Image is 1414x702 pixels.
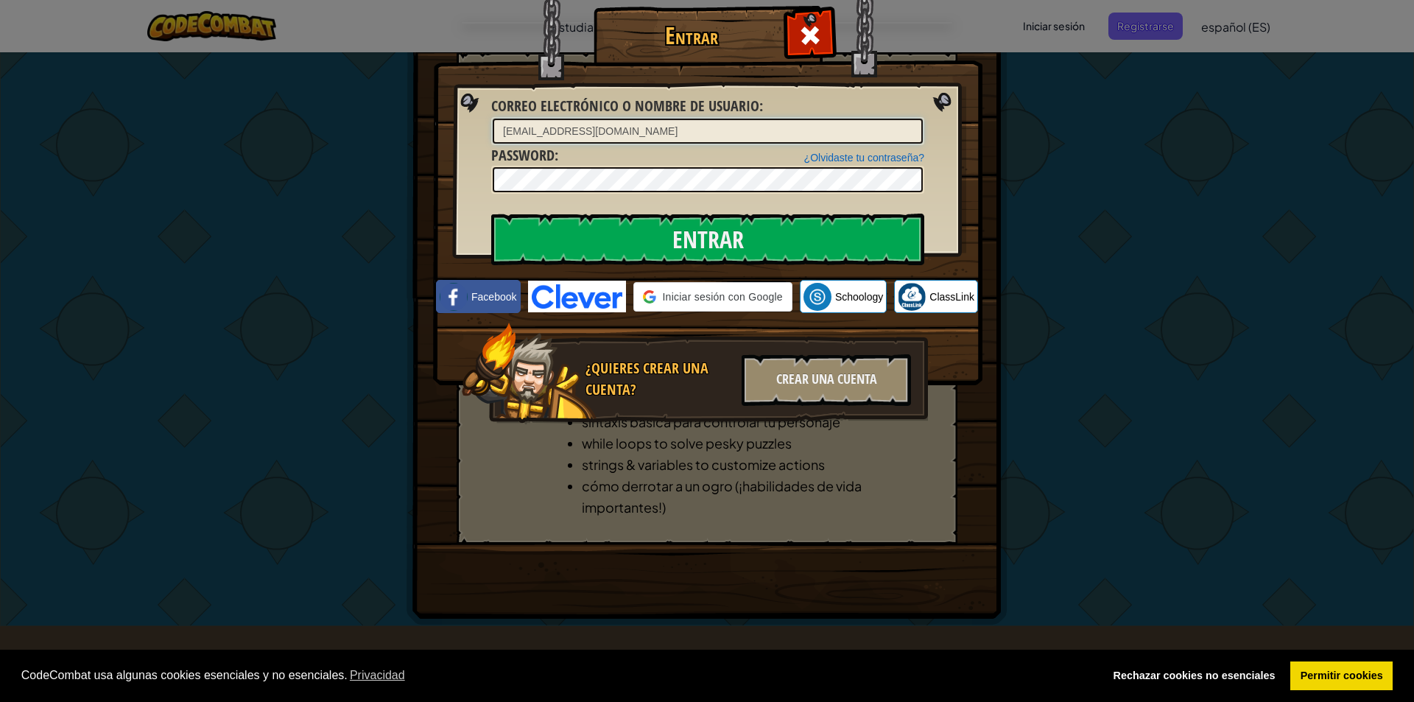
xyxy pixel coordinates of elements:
div: ¿Quieres crear una cuenta? [585,358,733,400]
a: allow cookies [1290,661,1393,691]
span: Schoology [835,289,883,304]
span: Facebook [471,289,516,304]
img: schoology.png [803,283,831,311]
div: Iniciar sesión con Google [633,282,792,312]
h1: Entrar [597,23,785,49]
a: ¿Olvidaste tu contraseña? [804,152,924,164]
span: Iniciar sesión con Google [662,289,782,304]
img: classlink-logo-small.png [898,283,926,311]
img: facebook_small.png [440,283,468,311]
img: clever-logo-blue.png [528,281,627,312]
span: Correo electrónico o nombre de usuario [491,96,759,116]
a: deny cookies [1103,661,1285,691]
input: Entrar [491,214,924,265]
a: learn more about cookies [348,664,407,687]
label: : [491,96,763,117]
span: ClassLink [929,289,974,304]
label: : [491,145,558,166]
span: Password [491,145,555,165]
span: CodeCombat usa algunas cookies esenciales y no esenciales. [21,664,1091,687]
div: Crear una cuenta [742,354,911,406]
